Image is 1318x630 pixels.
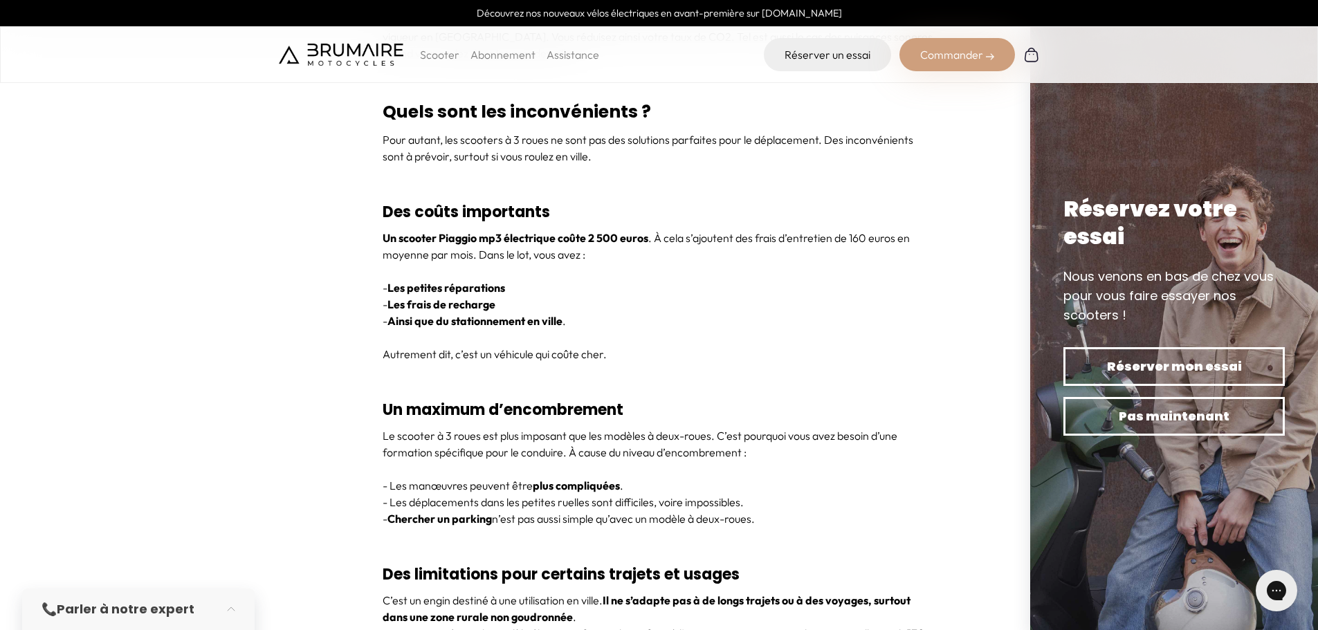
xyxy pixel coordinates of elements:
[383,100,651,124] strong: Quels sont les inconvénients ?
[383,494,936,510] p: - Les déplacements dans les petites ruelles sont difficiles, voire impossibles.
[387,512,492,526] strong: Chercher un parking
[986,53,994,61] img: right-arrow-2.png
[899,38,1015,71] div: Commander
[383,296,936,313] p: -
[383,564,740,585] strong: Des limitations pour certains trajets et usages
[764,38,891,71] a: Réserver un essai
[383,231,648,245] strong: Un scooter Piaggio mp3 électrique coûte 2 500 euros
[279,44,403,66] img: Brumaire Motocycles
[383,230,936,263] p: . À cela s’ajoutent des frais d’entretien de 160 euros en moyenne par mois. Dans le lot, vous avez :
[533,479,620,492] strong: plus compliquées
[383,477,936,494] p: - Les manœuvres peuvent être .
[383,131,936,165] p: Pour autant, les scooters à 3 roues ne sont pas des solutions parfaites pour le déplacement. Des ...
[387,297,495,311] strong: Les frais de recharge
[383,201,550,223] strong: Des coûts importants
[547,48,599,62] a: Assistance
[1249,565,1304,616] iframe: Gorgias live chat messenger
[383,346,936,362] p: Autrement dit, c’est un véhicule qui coûte cher.
[387,281,505,295] strong: Les petites réparations
[470,48,536,62] a: Abonnement
[383,427,936,461] p: Le scooter à 3 roues est plus imposant que les modèles à deux-roues. C’est pourquoi vous avez bes...
[383,313,936,329] p: - .
[387,314,562,328] strong: Ainsi que du stationnement en ville
[383,279,936,296] p: -
[383,592,936,625] p: C’est un engin destiné à une utilisation en ville. .
[1023,46,1040,63] img: Panier
[383,399,623,420] strong: Un maximum d’encombrement
[383,593,910,624] strong: Il ne s’adapte pas à de longs trajets ou à des voyages, surtout dans une zone rurale non goudronnée
[383,510,936,527] p: - n’est pas aussi simple qu’avec un modèle à deux-roues.
[420,46,459,63] p: Scooter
